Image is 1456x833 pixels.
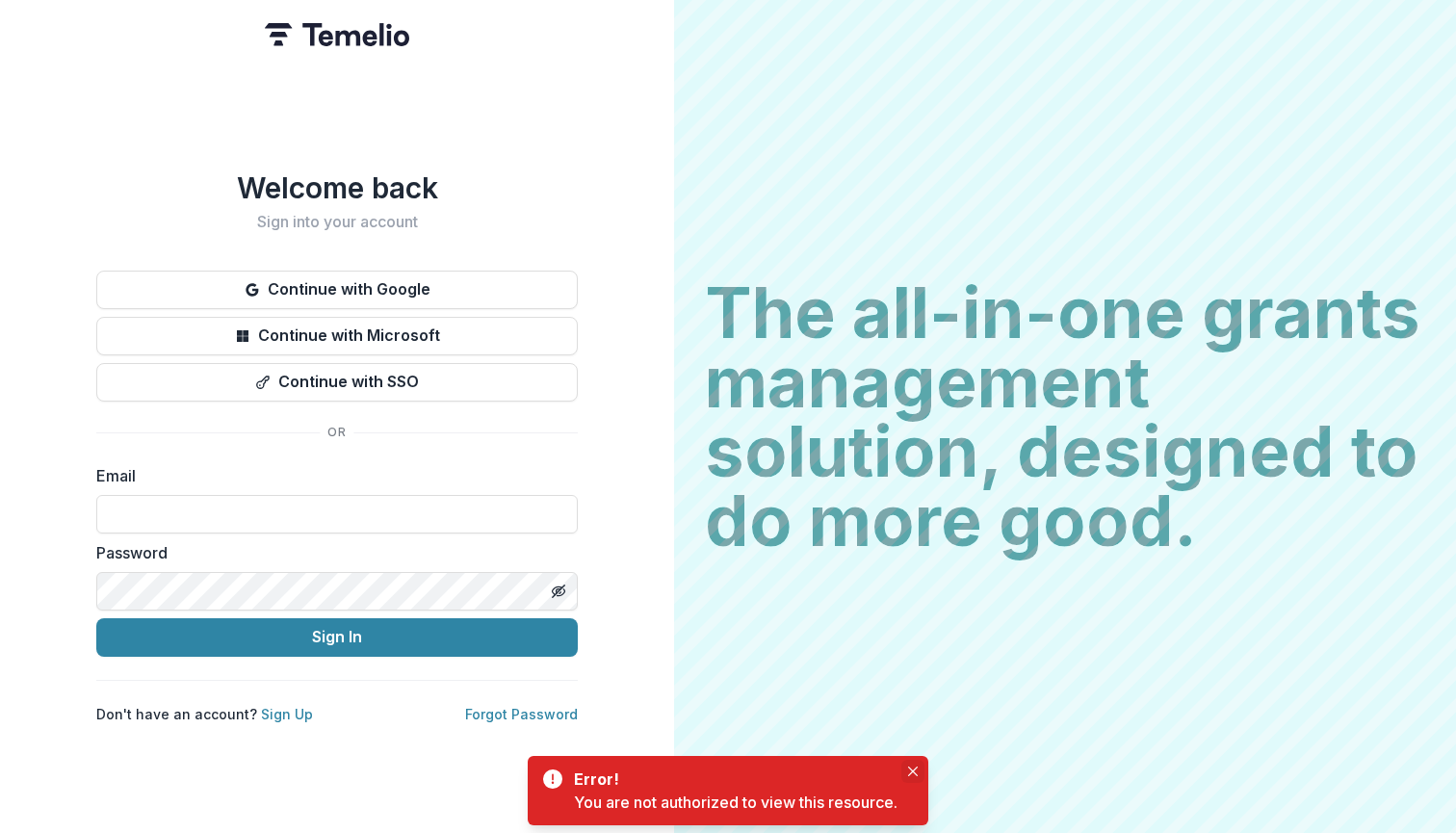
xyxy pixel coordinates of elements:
[261,706,313,722] a: Sign Up
[96,170,578,205] h1: Welcome back
[96,271,578,309] button: Continue with Google
[574,768,890,791] div: Error!
[96,213,578,231] h2: Sign into your account
[265,23,409,46] img: Temelio
[465,706,578,722] a: Forgot Password
[96,618,578,657] button: Sign In
[96,704,313,724] p: Don't have an account?
[96,464,566,487] label: Email
[901,760,924,783] button: Close
[96,317,578,355] button: Continue with Microsoft
[96,541,566,564] label: Password
[574,791,897,814] div: You are not authorized to view this resource.
[543,576,574,607] button: Toggle password visibility
[96,363,578,402] button: Continue with SSO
